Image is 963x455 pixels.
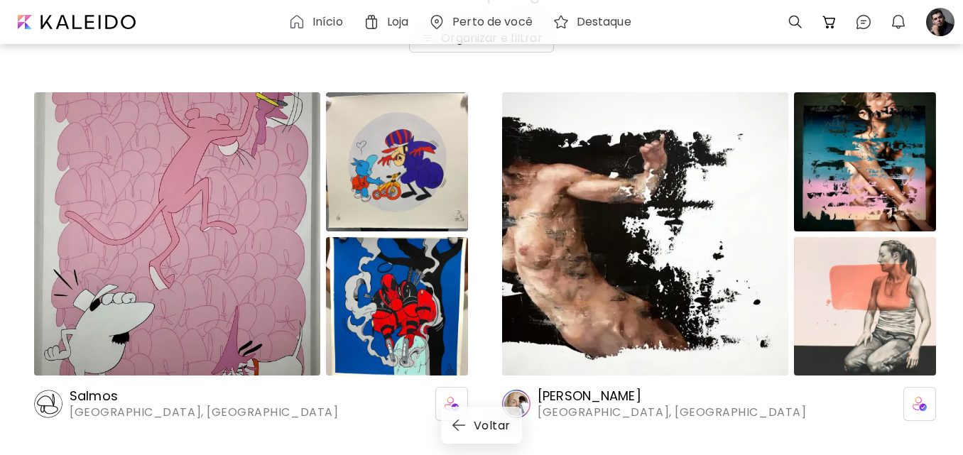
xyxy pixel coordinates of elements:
a: Perto de você [428,13,538,31]
a: Início [288,13,349,31]
h6: Início [312,16,343,28]
img: cart [821,13,838,31]
button: back-arrowVoltar [441,407,522,444]
span: [GEOGRAPHIC_DATA], [GEOGRAPHIC_DATA] [538,405,806,420]
img: icon [913,397,927,411]
h6: Loja [387,16,408,28]
button: bellIcon [886,10,910,34]
a: https://cdn.kaleido.art/CDN/Artwork/3945/Thumbnail/large.webp?updated=446449https://cdn.kaleido.a... [502,89,936,421]
span: Voltar [455,418,511,433]
img: https://cdn.kaleido.art/CDN/Artwork/537/Thumbnail/medium.webp?updated=2376 [794,92,936,231]
a: back-arrowVoltar [441,416,522,432]
img: https://cdn.kaleido.art/CDN/Artwork/3945/Thumbnail/large.webp?updated=446449 [502,92,788,375]
img: icon [445,397,459,411]
h6: Destaque [577,16,631,28]
img: https://cdn.kaleido.art/CDN/Artwork/129465/Thumbnail/medium.webp?updated=581169 [326,237,468,376]
img: bellIcon [890,13,907,31]
h6: Salmos [70,388,338,405]
a: Loja [363,13,414,31]
h6: [PERSON_NAME] [538,388,806,405]
img: https://cdn.kaleido.art/CDN/Artwork/1014/Thumbnail/medium.webp?updated=5107 [794,237,936,376]
span: [GEOGRAPHIC_DATA], [GEOGRAPHIC_DATA] [70,405,338,420]
img: https://cdn.kaleido.art/CDN/Artwork/129461/Thumbnail/medium.webp?updated=581152 [326,92,468,231]
a: https://cdn.kaleido.art/CDN/Artwork/111498/Thumbnail/large.webp?updated=490083https://cdn.kaleido... [34,89,468,421]
img: back-arrow [452,420,465,431]
img: https://cdn.kaleido.art/CDN/Artwork/111498/Thumbnail/large.webp?updated=490083 [34,92,320,375]
img: chatIcon [855,13,872,31]
a: Destaque [553,13,637,31]
h6: Perto de você [452,16,533,28]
